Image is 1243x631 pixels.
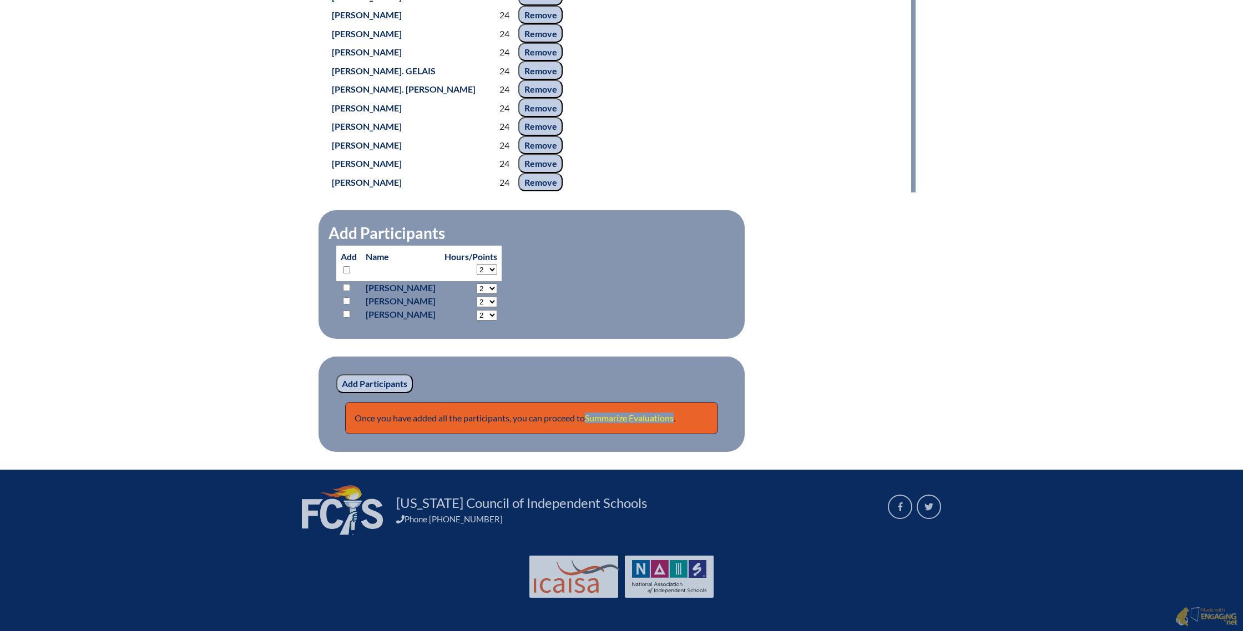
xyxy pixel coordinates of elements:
p: [PERSON_NAME] [366,294,436,308]
td: 24 [480,173,514,192]
img: Engaging - Bring it online [1190,607,1202,623]
img: FCIS_logo_white [302,485,383,535]
a: Made with [1171,604,1242,630]
input: Remove [518,117,563,136]
input: Remove [518,173,563,192]
a: [PERSON_NAME] [327,119,406,134]
p: Hours/Points [444,250,497,263]
a: [PERSON_NAME] [327,100,406,115]
img: Engaging - Bring it online [1175,607,1189,627]
input: Remove [518,136,563,155]
p: Add [341,250,357,277]
a: [PERSON_NAME] [327,44,406,59]
img: Engaging - Bring it online [1200,613,1237,626]
input: Remove [518,6,563,24]
td: 24 [480,6,514,24]
a: [PERSON_NAME] [327,156,406,171]
input: Remove [518,80,563,99]
a: [PERSON_NAME] [327,138,406,152]
input: Remove [518,61,563,80]
p: Name [366,250,436,263]
input: Remove [518,154,563,173]
a: [PERSON_NAME]. [PERSON_NAME] [327,82,480,96]
input: Remove [518,24,563,43]
a: [PERSON_NAME] [327,7,406,22]
a: [PERSON_NAME] [327,175,406,190]
p: [PERSON_NAME] [366,281,436,294]
td: 24 [480,61,514,80]
td: 24 [480,117,514,136]
input: Add Participants [336,374,413,393]
td: 24 [480,98,514,117]
td: 24 [480,24,514,43]
a: [PERSON_NAME]. Gelais [327,63,440,78]
p: Made with [1200,607,1237,627]
p: [PERSON_NAME] [366,308,436,321]
div: Phone [PHONE_NUMBER] [396,514,875,524]
img: NAIS Logo [632,560,706,593]
legend: Add Participants [327,223,446,242]
input: Remove [518,43,563,62]
td: 24 [480,136,514,155]
a: Summarize Evaluations [585,413,674,423]
a: [US_STATE] Council of Independent Schools [392,494,651,512]
td: 24 [480,43,514,62]
input: Remove [518,98,563,117]
td: 24 [480,154,514,173]
td: 24 [480,80,514,99]
p: Once you have added all the participants, you can proceed to . [345,402,718,434]
a: [PERSON_NAME] [327,26,406,41]
img: Int'l Council Advancing Independent School Accreditation logo [534,560,619,593]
